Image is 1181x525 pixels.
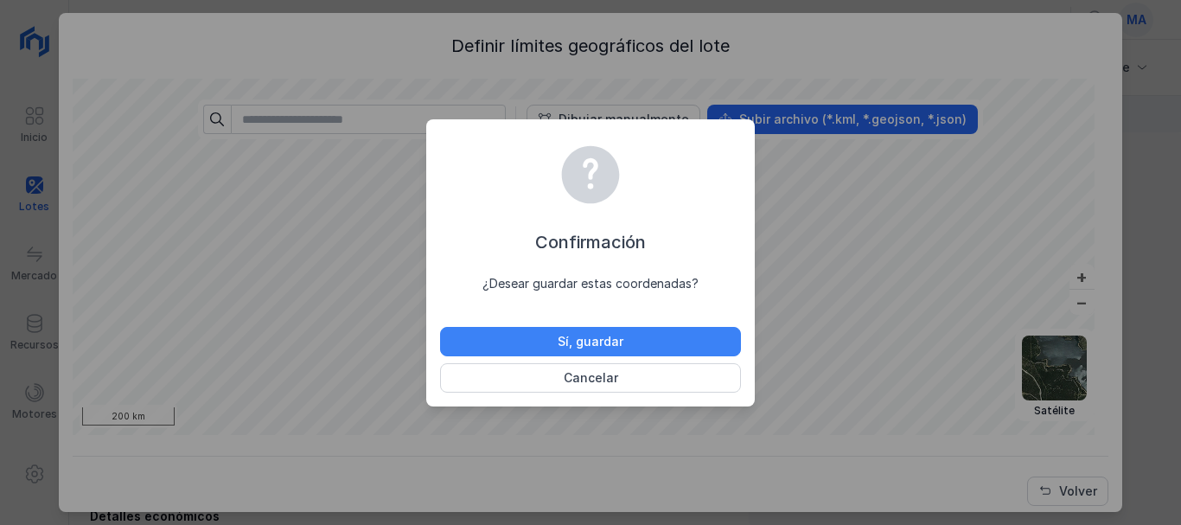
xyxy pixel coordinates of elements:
[440,230,741,254] div: Confirmación
[564,369,618,387] div: Cancelar
[440,275,741,292] div: ¿Desear guardar estas coordenadas?
[558,333,623,350] div: Sí, guardar
[440,327,741,356] button: Sí, guardar
[440,363,741,393] button: Cancelar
